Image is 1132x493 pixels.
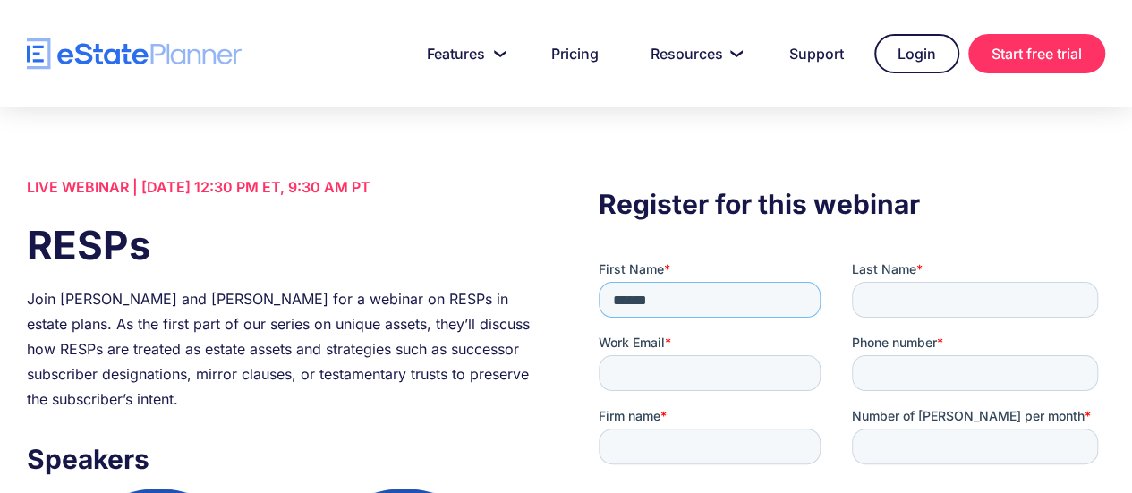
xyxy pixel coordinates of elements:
[27,174,533,200] div: LIVE WEBINAR | [DATE] 12:30 PM ET, 9:30 AM PT
[768,36,865,72] a: Support
[968,34,1105,73] a: Start free trial
[405,36,521,72] a: Features
[27,217,533,273] h1: RESPs
[27,38,242,70] a: home
[530,36,620,72] a: Pricing
[27,286,533,412] div: Join [PERSON_NAME] and [PERSON_NAME] for a webinar on RESPs in estate plans. As the first part of...
[629,36,759,72] a: Resources
[874,34,959,73] a: Login
[599,183,1105,225] h3: Register for this webinar
[27,438,533,480] h3: Speakers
